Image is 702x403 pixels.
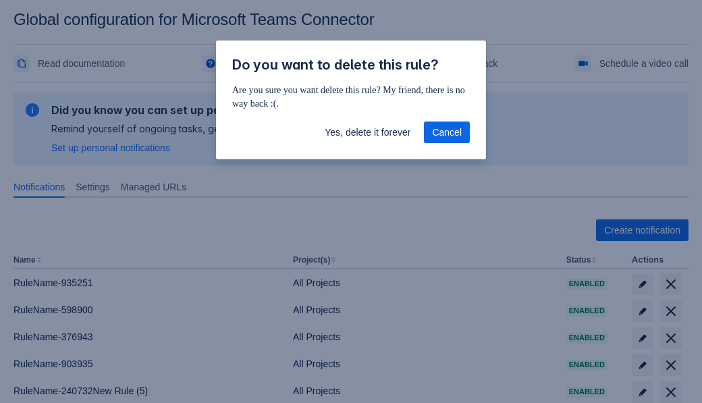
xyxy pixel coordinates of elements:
[424,122,470,143] button: Cancel
[232,57,439,73] span: Do you want to delete this rule?
[432,122,462,143] span: Cancel
[317,122,418,143] button: Yes, delete it forever
[325,122,410,143] span: Yes, delete it forever
[232,84,470,111] p: Are you sure you want delete this rule? My friend, there is no way back :(.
